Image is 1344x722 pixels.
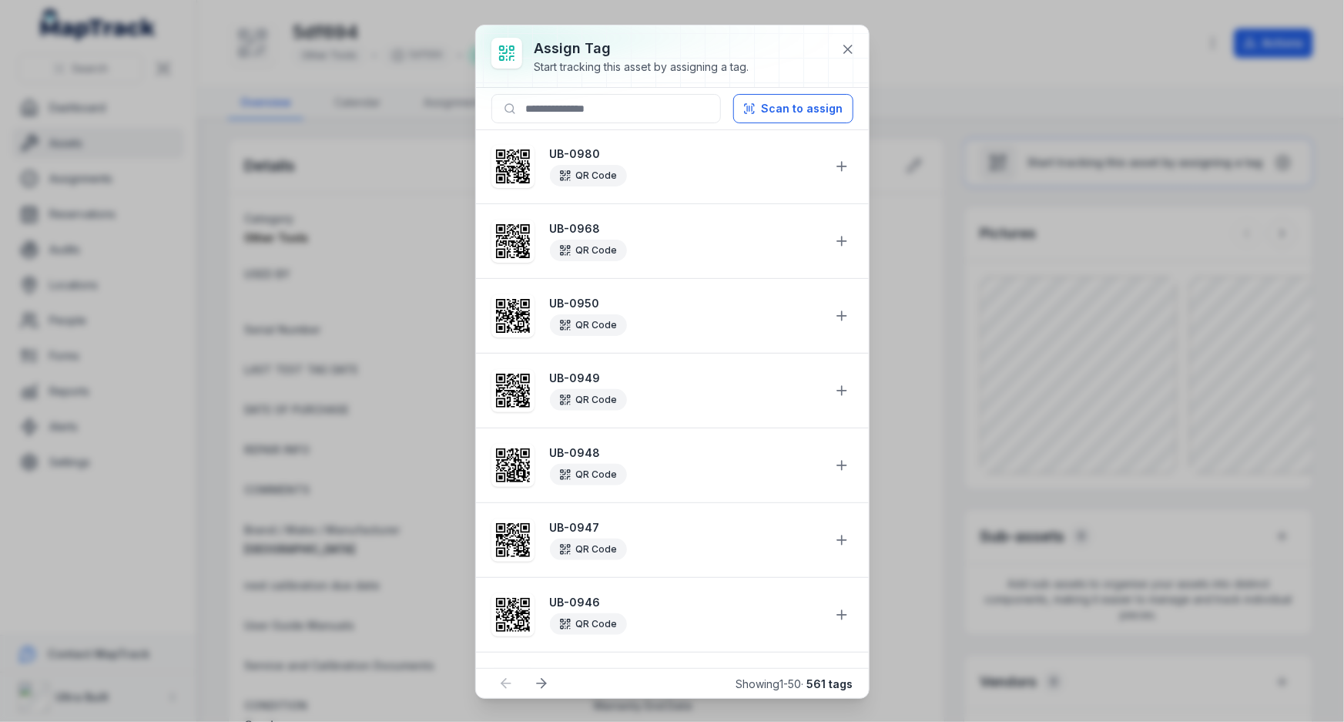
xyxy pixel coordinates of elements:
div: QR Code [550,613,627,635]
strong: UB-0950 [550,296,821,311]
h3: Assign tag [535,38,749,59]
strong: UB-0947 [550,520,821,536]
div: QR Code [550,240,627,261]
div: QR Code [550,389,627,411]
button: Scan to assign [733,94,853,123]
strong: 561 tags [807,677,853,690]
strong: UB-0968 [550,221,821,237]
strong: UB-0980 [550,146,821,162]
strong: UB-0949 [550,371,821,386]
strong: UB-0946 [550,595,821,610]
div: QR Code [550,464,627,485]
div: QR Code [550,165,627,186]
strong: UB-0948 [550,445,821,461]
span: Showing 1 - 50 · [736,677,853,690]
div: QR Code [550,314,627,336]
div: Start tracking this asset by assigning a tag. [535,59,749,75]
div: QR Code [550,539,627,560]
